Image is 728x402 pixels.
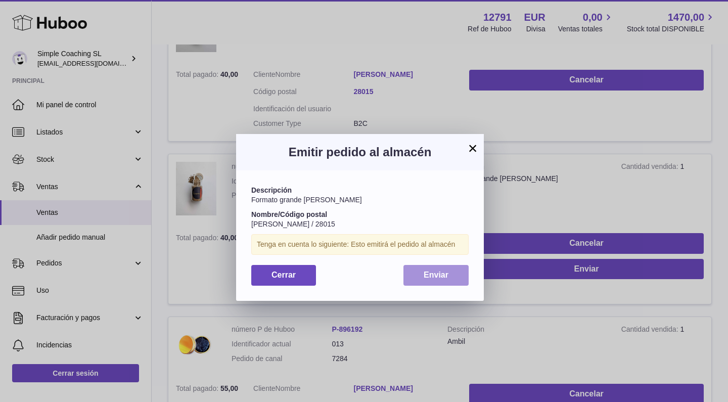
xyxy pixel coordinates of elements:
[403,265,469,286] button: Enviar
[251,265,316,286] button: Cerrar
[424,271,448,279] span: Enviar
[251,220,335,228] span: [PERSON_NAME] / 28015
[467,142,479,154] button: ×
[251,234,469,255] div: Tenga en cuenta lo siguiente: Esto emitirá el pedido al almacén
[271,271,296,279] span: Cerrar
[251,196,362,204] span: Formato grande [PERSON_NAME]
[251,186,292,194] strong: Descripción
[251,144,469,160] h3: Emitir pedido al almacén
[251,210,327,218] strong: Nombre/Código postal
